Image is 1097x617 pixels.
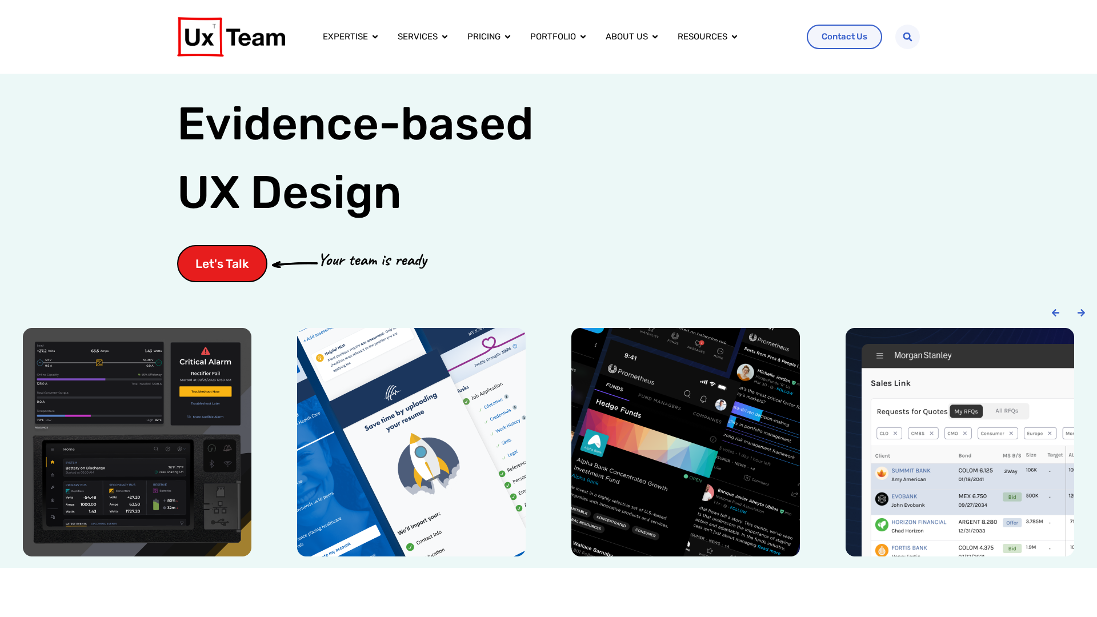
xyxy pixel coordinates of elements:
[177,245,267,282] a: Let's Talk
[571,328,800,556] img: Prometheus alts social media mobile app design
[11,328,263,556] div: 1 / 6
[834,328,1086,556] div: 4 / 6
[560,328,811,556] div: 3 / 6
[177,17,285,57] img: UX Team Logo
[195,258,249,270] span: Let's Talk
[314,26,798,48] nav: Menu
[1040,562,1097,617] iframe: Chat Widget
[467,30,501,43] a: Pricing
[822,33,867,41] span: Contact Us
[1051,308,1060,317] div: Previous slide
[807,25,882,49] a: Contact Us
[286,328,537,556] div: 2 / 6
[177,90,534,227] h1: Evidence-based
[297,328,526,556] img: SHC medical job application mobile app
[606,30,648,43] a: About us
[895,25,920,49] div: Search
[318,247,426,273] p: Your team is ready
[1077,308,1086,317] div: Next slide
[678,30,727,43] a: Resources
[530,30,576,43] a: Portfolio
[177,164,402,221] span: UX Design
[272,261,318,267] img: arrow-cta
[398,30,438,43] a: Services
[23,328,251,556] img: Power conversion company hardware UI device ux design
[323,30,368,43] a: Expertise
[846,328,1074,556] img: Morgan Stanley trading floor application design
[11,328,1086,556] div: Carousel
[314,26,798,48] div: Menu Toggle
